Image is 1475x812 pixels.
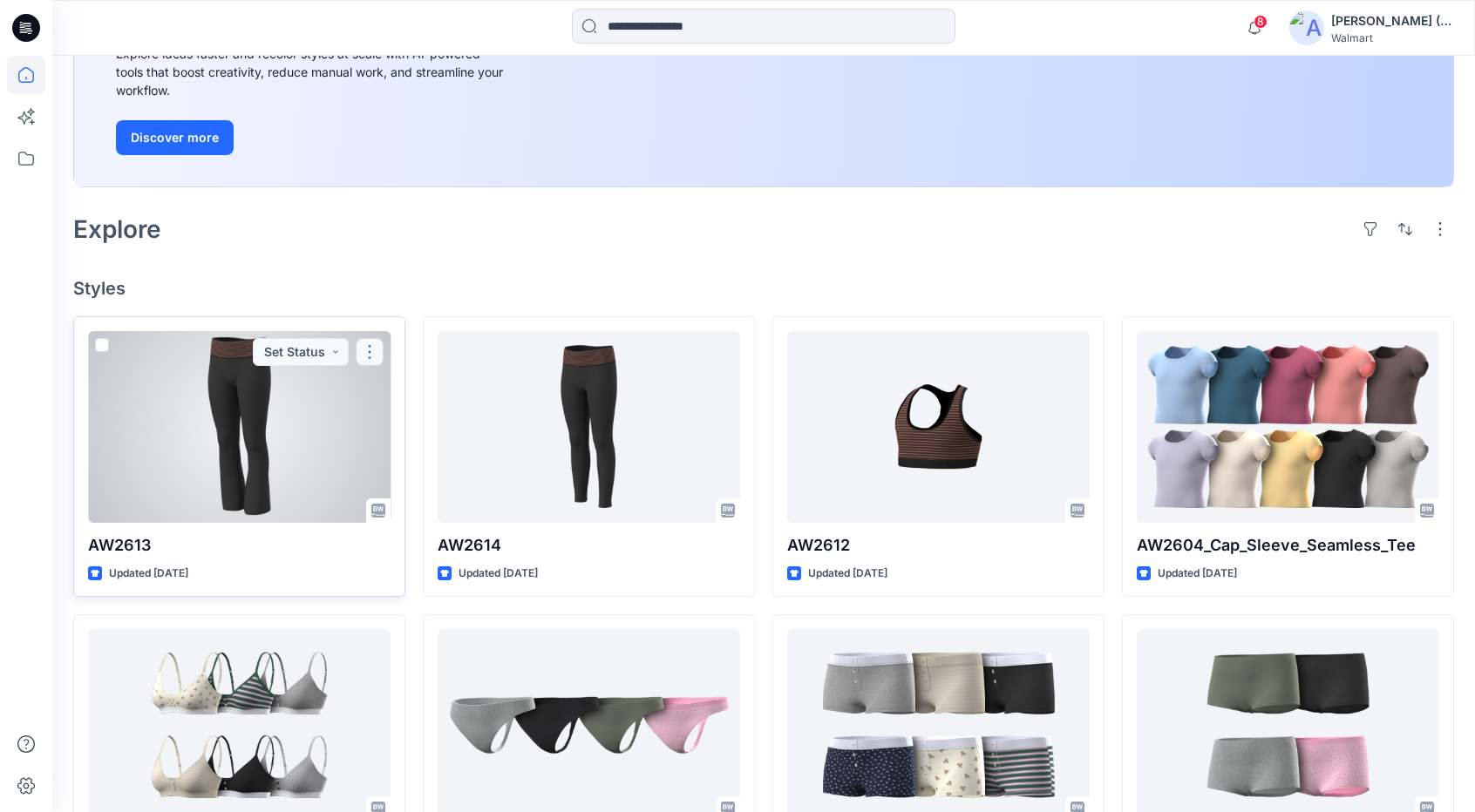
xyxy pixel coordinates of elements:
[1254,15,1268,29] span: 8
[787,533,1090,558] p: AW2612
[1137,331,1439,523] a: AW2604_Cap_Sleeve_Seamless_Tee
[116,120,508,155] a: Discover more
[116,44,508,99] div: Explore ideas faster and recolor styles at scale with AI-powered tools that boost creativity, red...
[1331,31,1453,44] div: Walmart
[808,565,887,583] p: Updated [DATE]
[1158,565,1237,583] p: Updated [DATE]
[88,533,391,558] p: AW2613
[438,331,740,523] a: AW2614
[1137,533,1439,558] p: AW2604_Cap_Sleeve_Seamless_Tee
[1289,10,1324,45] img: avatar
[459,565,538,583] p: Updated [DATE]
[73,215,161,243] h2: Explore
[88,331,391,523] a: AW2613
[1331,10,1453,31] div: [PERSON_NAME] (Delta Galil)
[787,331,1090,523] a: AW2612
[73,278,1454,299] h4: Styles
[109,565,188,583] p: Updated [DATE]
[116,120,234,155] button: Discover more
[438,533,740,558] p: AW2614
